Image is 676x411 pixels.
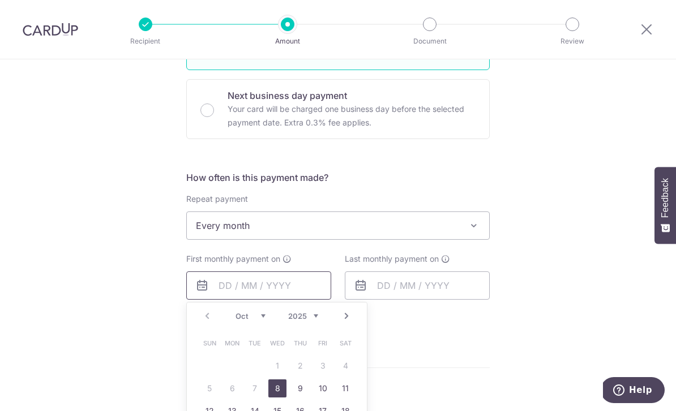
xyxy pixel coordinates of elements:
span: Thursday [291,334,309,352]
p: Recipient [104,36,187,47]
button: Feedback - Show survey [654,167,676,244]
span: Wednesday [268,334,286,352]
h5: How often is this payment made? [186,171,490,184]
span: Every month [187,212,489,239]
a: 9 [291,379,309,397]
input: DD / MM / YYYY [345,271,490,300]
p: Review [530,36,614,47]
input: DD / MM / YYYY [186,271,331,300]
iframe: Opens a widget where you can find more information [603,377,665,405]
p: Document [388,36,472,47]
a: 11 [336,379,354,397]
span: First monthly payment on [186,253,280,265]
p: Next business day payment [228,89,476,102]
span: Monday [223,334,241,352]
span: Feedback [660,178,670,218]
span: Tuesday [246,334,264,352]
span: Friday [314,334,332,352]
span: Saturday [336,334,354,352]
span: Sunday [200,334,219,352]
p: Your card will be charged one business day before the selected payment date. Extra 0.3% fee applies. [228,102,476,129]
a: Next [340,309,353,323]
span: Every month [186,211,490,240]
img: CardUp [23,23,78,36]
a: 8 [268,379,286,397]
p: Amount [246,36,330,47]
label: Repeat payment [186,193,248,205]
a: 10 [314,379,332,397]
span: Last monthly payment on [345,253,439,265]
